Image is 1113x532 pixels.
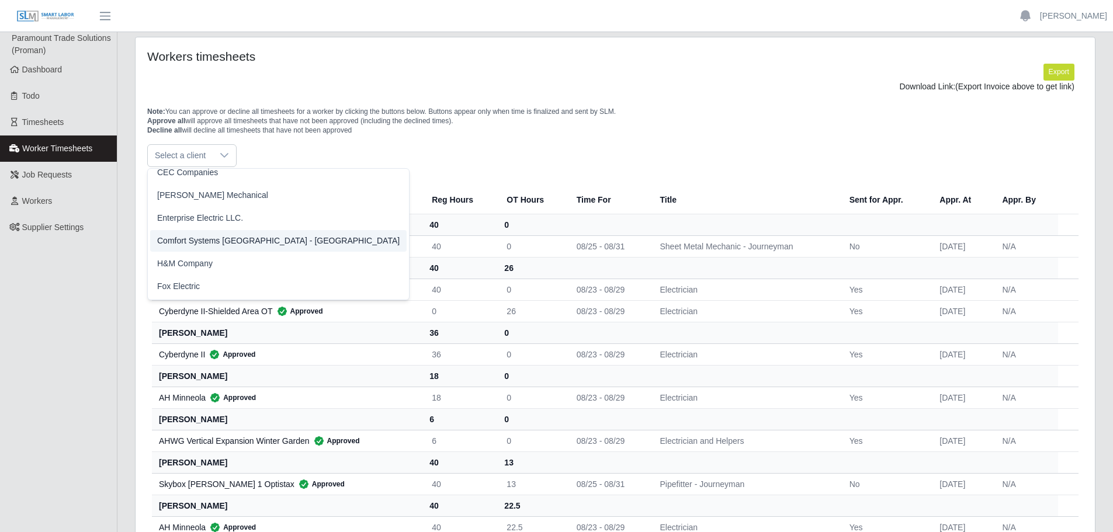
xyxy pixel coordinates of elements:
[993,343,1058,365] td: N/A
[651,473,840,495] td: Pipefitter - Journeyman
[152,495,422,516] th: [PERSON_NAME]
[993,430,1058,451] td: N/A
[156,81,1074,93] div: Download Link:
[497,365,567,387] th: 0
[157,258,213,270] span: H&M Company
[157,235,400,247] span: Comfort Systems [GEOGRAPHIC_DATA] - [GEOGRAPHIC_DATA]
[147,107,165,116] span: Note:
[567,343,651,365] td: 08/23 - 08/29
[422,387,497,408] td: 18
[150,276,407,297] li: Fox Electric
[152,365,422,387] th: [PERSON_NAME]
[651,279,840,300] td: Electrician
[1043,64,1074,80] button: Export
[497,279,567,300] td: 0
[930,473,993,495] td: [DATE]
[157,280,200,293] span: Fox Electric
[955,82,1074,91] span: (Export Invoice above to get link)
[22,222,84,232] span: Supplier Settings
[993,279,1058,300] td: N/A
[22,91,40,100] span: Todo
[147,117,185,125] span: Approve all
[840,186,931,214] th: Sent for Appr.
[567,430,651,451] td: 08/23 - 08/29
[22,65,63,74] span: Dashboard
[651,300,840,322] td: Electrician
[157,212,243,224] span: Enterprise Electric LLC.
[651,387,840,408] td: Electrician
[12,33,111,55] span: Paramount Trade Solutions (Proman)
[497,186,567,214] th: OT Hours
[497,473,567,495] td: 13
[152,322,422,343] th: [PERSON_NAME]
[205,349,255,360] span: Approved
[147,49,527,64] h4: Workers timesheets
[422,235,497,257] td: 40
[422,473,497,495] td: 40
[497,235,567,257] td: 0
[840,300,931,322] td: Yes
[159,435,413,447] div: AHWG Vertical Expansion Winter Garden
[150,230,407,252] li: Comfort Systems USA - Central TX
[422,186,497,214] th: Reg Hours
[567,235,651,257] td: 08/25 - 08/31
[497,387,567,408] td: 0
[993,473,1058,495] td: N/A
[22,170,72,179] span: Job Requests
[840,279,931,300] td: Yes
[993,235,1058,257] td: N/A
[152,408,422,430] th: [PERSON_NAME]
[206,392,256,404] span: Approved
[497,430,567,451] td: 0
[16,10,75,23] img: SLM Logo
[567,473,651,495] td: 08/25 - 08/31
[497,300,567,322] td: 26
[273,305,323,317] span: Approved
[993,186,1058,214] th: Appr. By
[840,430,931,451] td: Yes
[422,257,497,279] th: 40
[152,451,422,473] th: [PERSON_NAME]
[651,186,840,214] th: Title
[150,253,407,274] li: H&M Company
[840,235,931,257] td: No
[157,189,268,201] span: [PERSON_NAME] Mechanical
[422,214,497,235] th: 40
[497,495,567,516] th: 22.5
[22,196,53,206] span: Workers
[159,392,413,404] div: AH Minneola
[651,430,840,451] td: Electrician and Helpers
[150,207,407,229] li: Enterprise Electric LLC.
[150,185,407,206] li: George Wayne Mechanical
[567,300,651,322] td: 08/23 - 08/29
[147,126,182,134] span: Decline all
[422,451,497,473] th: 40
[497,343,567,365] td: 0
[422,430,497,451] td: 6
[567,387,651,408] td: 08/23 - 08/29
[159,478,413,490] div: Skybox [PERSON_NAME] 1 Optistax
[497,408,567,430] th: 0
[147,107,1083,135] p: You can approve or decline all timesheets for a worker by clicking the buttons below. Buttons app...
[148,145,213,166] span: Select a client
[150,162,407,183] li: CEC Companies
[930,300,993,322] td: [DATE]
[159,349,413,360] div: Cyberdyne II
[422,343,497,365] td: 36
[840,387,931,408] td: Yes
[993,387,1058,408] td: N/A
[651,235,840,257] td: Sheet Metal Mechanic - Journeyman
[310,435,360,447] span: Approved
[422,300,497,322] td: 0
[422,322,497,343] th: 36
[422,408,497,430] th: 6
[497,322,567,343] th: 0
[930,279,993,300] td: [DATE]
[497,451,567,473] th: 13
[422,495,497,516] th: 40
[422,365,497,387] th: 18
[22,117,64,127] span: Timesheets
[294,478,345,490] span: Approved
[930,186,993,214] th: Appr. At
[930,235,993,257] td: [DATE]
